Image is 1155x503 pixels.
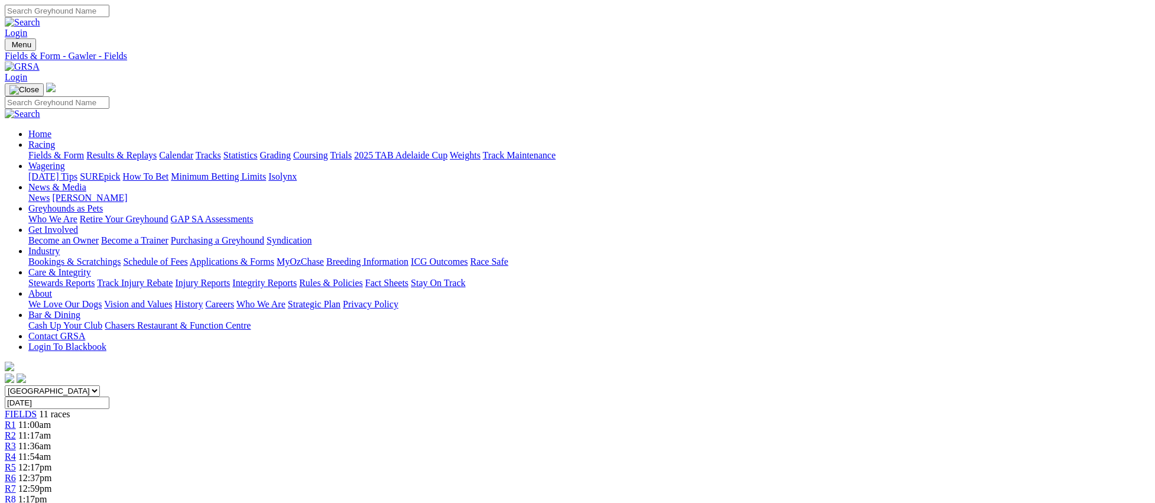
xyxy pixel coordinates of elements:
[175,278,230,288] a: Injury Reports
[268,171,297,181] a: Isolynx
[5,96,109,109] input: Search
[18,441,51,451] span: 11:36am
[5,483,16,494] a: R7
[80,214,168,224] a: Retire Your Greyhound
[28,257,1150,267] div: Industry
[18,462,52,472] span: 12:17pm
[12,40,31,49] span: Menu
[5,430,16,440] span: R2
[171,214,254,224] a: GAP SA Assessments
[18,473,52,483] span: 12:37pm
[293,150,328,160] a: Coursing
[5,409,37,419] a: FIELDS
[232,278,297,288] a: Integrity Reports
[28,225,78,235] a: Get Involved
[28,331,85,341] a: Contact GRSA
[174,299,203,309] a: History
[28,161,65,171] a: Wagering
[28,299,1150,310] div: About
[171,235,264,245] a: Purchasing a Greyhound
[28,278,1150,288] div: Care & Integrity
[28,171,77,181] a: [DATE] Tips
[28,278,95,288] a: Stewards Reports
[28,193,50,203] a: News
[86,150,157,160] a: Results & Replays
[260,150,291,160] a: Grading
[5,38,36,51] button: Toggle navigation
[411,257,468,267] a: ICG Outcomes
[28,288,52,298] a: About
[5,83,44,96] button: Toggle navigation
[190,257,274,267] a: Applications & Forms
[365,278,408,288] a: Fact Sheets
[28,320,102,330] a: Cash Up Your Club
[299,278,363,288] a: Rules & Policies
[28,214,77,224] a: Who We Are
[101,235,168,245] a: Become a Trainer
[28,320,1150,331] div: Bar & Dining
[354,150,447,160] a: 2025 TAB Adelaide Cup
[28,193,1150,203] div: News & Media
[236,299,285,309] a: Who We Are
[267,235,312,245] a: Syndication
[5,362,14,371] img: logo-grsa-white.png
[171,171,266,181] a: Minimum Betting Limits
[9,85,39,95] img: Close
[28,342,106,352] a: Login To Blackbook
[223,150,258,160] a: Statistics
[483,150,556,160] a: Track Maintenance
[330,150,352,160] a: Trials
[5,72,27,82] a: Login
[39,409,70,419] span: 11 races
[5,61,40,72] img: GRSA
[28,214,1150,225] div: Greyhounds as Pets
[28,299,102,309] a: We Love Our Dogs
[18,430,51,440] span: 11:17am
[97,278,173,288] a: Track Injury Rebate
[5,28,27,38] a: Login
[28,310,80,320] a: Bar & Dining
[123,257,187,267] a: Schedule of Fees
[28,139,55,150] a: Racing
[411,278,465,288] a: Stay On Track
[28,150,1150,161] div: Racing
[46,83,56,92] img: logo-grsa-white.png
[326,257,408,267] a: Breeding Information
[80,171,120,181] a: SUREpick
[5,452,16,462] span: R4
[5,462,16,472] a: R5
[123,171,169,181] a: How To Bet
[28,235,1150,246] div: Get Involved
[5,397,109,409] input: Select date
[28,257,121,267] a: Bookings & Scratchings
[28,150,84,160] a: Fields & Form
[470,257,508,267] a: Race Safe
[28,203,103,213] a: Greyhounds as Pets
[159,150,193,160] a: Calendar
[18,420,51,430] span: 11:00am
[5,441,16,451] a: R3
[5,17,40,28] img: Search
[5,420,16,430] a: R1
[28,246,60,256] a: Industry
[5,5,109,17] input: Search
[288,299,340,309] a: Strategic Plan
[104,299,172,309] a: Vision and Values
[28,129,51,139] a: Home
[5,51,1150,61] a: Fields & Form - Gawler - Fields
[5,374,14,383] img: facebook.svg
[450,150,481,160] a: Weights
[28,171,1150,182] div: Wagering
[5,109,40,119] img: Search
[205,299,234,309] a: Careers
[28,235,99,245] a: Become an Owner
[5,473,16,483] a: R6
[196,150,221,160] a: Tracks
